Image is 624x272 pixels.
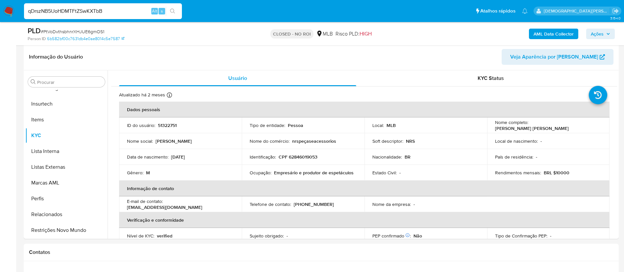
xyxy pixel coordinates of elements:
input: Pesquise usuários ou casos... [24,7,182,15]
button: AML Data Collector [529,29,578,39]
p: MLB [387,122,396,128]
p: Atualizado há 2 meses [119,92,165,98]
p: Local : [372,122,384,128]
p: Nome social : [127,138,153,144]
p: - [413,201,415,207]
p: BRL $10000 [544,170,569,176]
p: Soft descriptor : [372,138,403,144]
p: Gênero : [127,170,143,176]
p: Estado Civil : [372,170,397,176]
h1: Contatos [29,249,613,256]
p: E-mail de contato : [127,198,163,204]
p: verified [157,233,172,239]
h1: Informação do Usuário [29,54,83,60]
button: Perfis [25,191,108,207]
p: ID do usuário : [127,122,155,128]
p: CPF 62846019053 [279,154,317,160]
button: Insurtech [25,96,108,112]
b: PLD [28,25,41,36]
span: Atalhos rápidos [480,8,515,14]
b: Person ID [28,36,46,42]
p: NRS [406,138,415,144]
th: Dados pessoais [119,102,610,117]
p: - [536,154,537,160]
p: Nome do comércio : [250,138,289,144]
p: PEP confirmado : [372,233,411,239]
p: Empresário e produtor de espetáculos [274,170,354,176]
button: search-icon [166,7,179,16]
button: KYC [25,128,108,143]
button: Listas Externas [25,159,108,175]
p: - [287,233,288,239]
span: Risco PLD: [336,30,372,37]
p: Rendimentos mensais : [495,170,541,176]
p: [PHONE_NUMBER] [294,201,334,207]
button: Lista Interna [25,143,108,159]
p: Nome completo : [495,119,528,125]
th: Informação de contato [119,181,610,196]
p: - [550,233,551,239]
input: Procurar [37,79,102,85]
a: Notificações [522,8,528,14]
a: 6b582bf00c7631db4e0ae8014c5e7587 [47,36,124,42]
p: 51322751 [158,122,177,128]
p: M [146,170,150,176]
p: Tipo de Confirmação PEP : [495,233,547,239]
p: CLOSED - NO ROI [270,29,313,38]
p: Nome da empresa : [372,201,411,207]
p: Telefone de contato : [250,201,291,207]
p: [PERSON_NAME] [156,138,192,144]
button: Marcas AML [25,175,108,191]
p: Sujeito obrigado : [250,233,284,239]
button: Relacionados [25,207,108,222]
button: Veja Aparência por [PERSON_NAME] [502,49,613,65]
p: Identificação : [250,154,276,160]
p: - [399,170,401,176]
p: thais.asantos@mercadolivre.com [544,8,610,14]
button: Items [25,112,108,128]
span: # PtVoDvthsbhnrXHJUE6gmOS1 [41,28,104,35]
p: Nacionalidade : [372,154,402,160]
p: Pessoa [288,122,303,128]
p: Ocupação : [250,170,271,176]
p: Nível de KYC : [127,233,154,239]
span: Usuário [228,74,247,82]
span: Alt [152,8,157,14]
span: s [161,8,163,14]
button: Ações [586,29,615,39]
p: [DATE] [171,154,185,160]
p: País de residência : [495,154,533,160]
p: Data de nascimento : [127,154,168,160]
p: Local de nascimento : [495,138,538,144]
p: nrspeçaseacessorios [292,138,336,144]
a: Sair [612,8,619,14]
p: Tipo de entidade : [250,122,285,128]
p: Não [413,233,422,239]
button: Restrições Novo Mundo [25,222,108,238]
span: 3.154.0 [610,15,621,21]
p: [PERSON_NAME] [PERSON_NAME] [495,125,569,131]
button: Procurar [31,79,36,85]
p: BR [405,154,411,160]
div: MLB [316,30,333,37]
th: Verificação e conformidade [119,212,610,228]
b: AML Data Collector [534,29,574,39]
p: [EMAIL_ADDRESS][DOMAIN_NAME] [127,204,202,210]
span: Veja Aparência por [PERSON_NAME] [510,49,598,65]
p: - [540,138,542,144]
span: Ações [591,29,604,39]
span: HIGH [360,30,372,37]
span: KYC Status [478,74,504,82]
